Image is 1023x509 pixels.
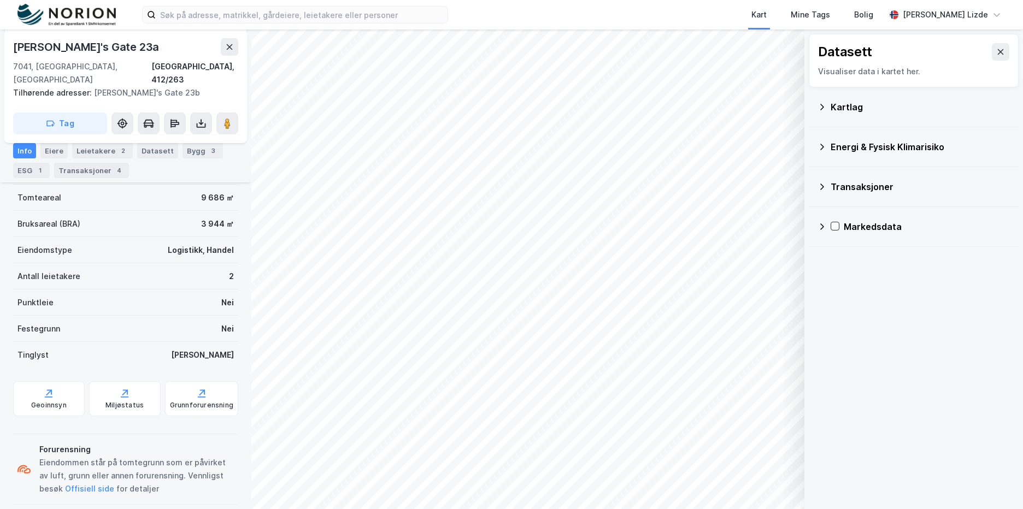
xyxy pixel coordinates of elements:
[151,60,238,86] div: [GEOGRAPHIC_DATA], 412/263
[791,8,830,21] div: Mine Tags
[40,143,68,158] div: Eiere
[117,145,128,156] div: 2
[13,60,151,86] div: 7041, [GEOGRAPHIC_DATA], [GEOGRAPHIC_DATA]
[13,88,94,97] span: Tilhørende adresser:
[72,143,133,158] div: Leietakere
[31,401,67,410] div: Geoinnsyn
[17,217,80,230] div: Bruksareal (BRA)
[818,43,872,61] div: Datasett
[13,86,230,99] div: [PERSON_NAME]'s Gate 23b
[13,163,50,178] div: ESG
[831,100,1010,114] div: Kartlag
[13,38,161,56] div: [PERSON_NAME]'s Gate 23a
[17,296,54,309] div: Punktleie
[17,322,60,335] div: Festegrunn
[208,145,219,156] div: 3
[818,65,1009,78] div: Visualiser data i kartet her.
[39,456,234,495] div: Eiendommen står på tomtegrunn som er påvirket av luft, grunn eller annen forurensning. Vennligst ...
[156,7,448,23] input: Søk på adresse, matrikkel, gårdeiere, leietakere eller personer
[34,165,45,176] div: 1
[17,348,49,362] div: Tinglyst
[105,401,144,410] div: Miljøstatus
[137,143,178,158] div: Datasett
[183,143,223,158] div: Bygg
[968,457,1023,509] div: Kontrollprogram for chat
[221,296,234,309] div: Nei
[201,217,234,230] div: 3 944 ㎡
[168,244,234,257] div: Logistikk, Handel
[831,140,1010,153] div: Energi & Fysisk Klimarisiko
[39,443,234,456] div: Forurensning
[171,348,234,362] div: [PERSON_NAME]
[221,322,234,335] div: Nei
[17,191,61,204] div: Tomteareal
[17,4,116,26] img: norion-logo.80e7a08dc31c2e691866.png
[201,191,234,204] div: 9 686 ㎡
[229,270,234,283] div: 2
[844,220,1010,233] div: Markedsdata
[54,163,129,178] div: Transaksjoner
[170,401,233,410] div: Grunnforurensning
[114,165,125,176] div: 4
[903,8,988,21] div: [PERSON_NAME] Lizde
[831,180,1010,193] div: Transaksjoner
[13,143,36,158] div: Info
[854,8,873,21] div: Bolig
[17,270,80,283] div: Antall leietakere
[751,8,767,21] div: Kart
[17,244,72,257] div: Eiendomstype
[968,457,1023,509] iframe: Chat Widget
[13,113,107,134] button: Tag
